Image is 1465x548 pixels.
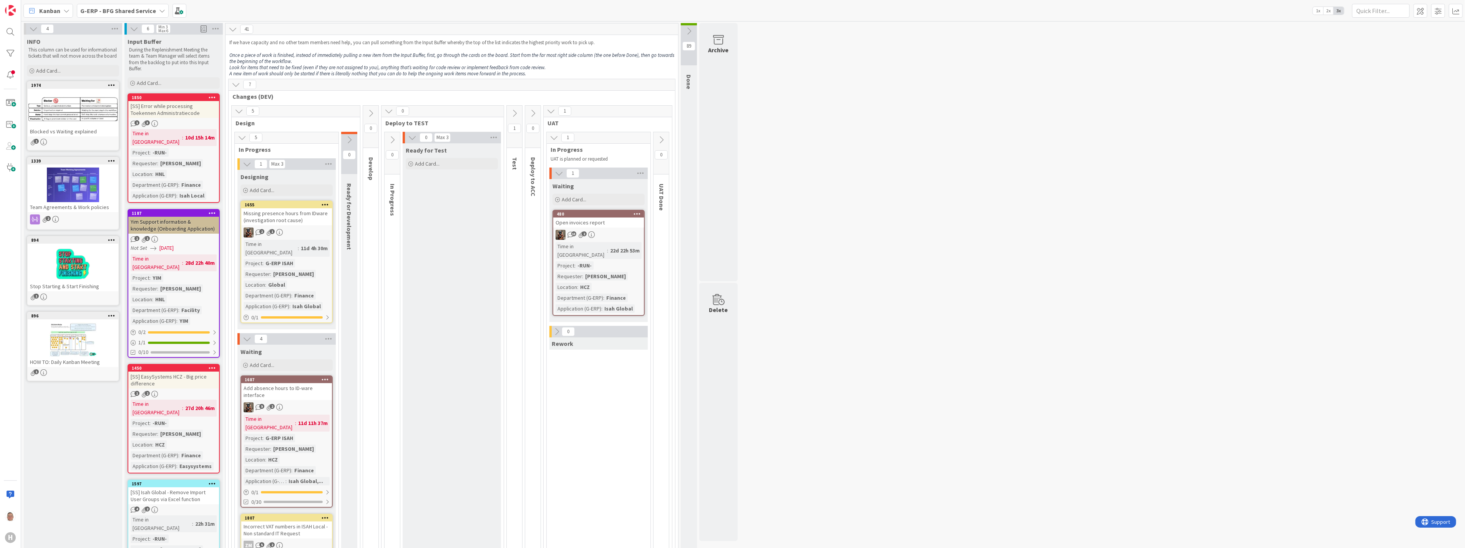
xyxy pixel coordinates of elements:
[138,328,146,336] span: 0 / 2
[145,391,150,396] span: 2
[511,157,519,170] span: Test
[244,228,254,237] img: VK
[245,515,332,521] div: 1807
[578,283,592,291] div: HCZ
[145,236,150,241] span: 1
[262,259,264,267] span: :
[265,455,266,464] span: :
[1352,4,1410,18] input: Quick Filter...
[138,348,148,356] span: 0/10
[553,218,644,228] div: Open invoices report
[571,231,576,236] span: 13
[287,477,325,485] div: Isah Global,...
[271,162,283,166] div: Max 3
[131,284,157,293] div: Requester
[270,445,271,453] span: :
[31,313,118,319] div: 896
[604,294,628,302] div: Finance
[131,462,176,470] div: Application (G-ERP)
[244,445,270,453] div: Requester
[270,404,275,409] span: 2
[128,94,219,101] div: 1850
[178,191,206,200] div: Isah Local
[250,187,274,194] span: Add Card...
[264,434,295,442] div: G-ERP ISAH
[241,515,332,538] div: 1807Incorrect VAT numbers in ISAH Local - Non standard IT Request
[128,217,219,234] div: Yim Support information & knowledge (Onboarding Application)
[254,334,267,344] span: 4
[385,119,494,127] span: Deploy to TEST
[1323,7,1334,15] span: 2x
[266,455,280,464] div: HCZ
[128,480,219,504] div: 1597[SS] Isah Global - Remove Import User Groups via Excel function
[558,106,571,116] span: 1
[244,240,298,257] div: Time in [GEOGRAPHIC_DATA]
[296,419,330,427] div: 11d 11h 37m
[151,148,169,157] div: -RUN-
[292,466,316,475] div: Finance
[176,317,178,325] span: :
[608,246,642,255] div: 22d 22h 53m
[137,80,161,86] span: Add Card...
[556,230,566,240] img: VK
[264,259,295,267] div: G-ERP ISAH
[31,158,118,164] div: 1339
[241,383,332,400] div: Add absence hours to ID-ware interface
[607,246,608,255] span: :
[583,272,628,281] div: [PERSON_NAME]
[5,532,16,543] div: H
[128,94,219,118] div: 1850[SS] Error while processing Toekennen Administratiecode
[178,451,179,460] span: :
[131,317,176,325] div: Application (G-ERP)
[28,237,118,291] div: 894Stop Starting & Start Finishing
[131,159,157,168] div: Requester
[259,404,264,409] span: 9
[367,157,375,180] span: Develop
[131,191,176,200] div: Application (G-ERP)
[241,173,269,181] span: Designing
[28,158,118,212] div: 1339Team Agreements & Work policies
[682,42,695,51] span: 89
[244,415,295,432] div: Time in [GEOGRAPHIC_DATA]
[266,281,287,289] div: Global
[149,274,151,282] span: :
[178,462,214,470] div: Easysystems
[244,302,289,311] div: Application (G-ERP)
[28,357,118,367] div: HOW TO: Daily Kanban Meeting
[241,488,332,497] div: 0/1
[5,5,16,16] img: Visit kanbanzone.com
[28,126,118,136] div: Blocked vs Waiting explained
[241,201,332,208] div: 1655
[131,295,152,304] div: Location
[291,291,292,300] span: :
[131,129,182,146] div: Time in [GEOGRAPHIC_DATA]
[159,244,174,252] span: [DATE]
[132,95,219,100] div: 1850
[553,211,644,218] div: 480
[241,313,332,322] div: 0/1
[240,25,253,34] span: 41
[157,159,158,168] span: :
[128,38,161,45] span: Input Buffer
[149,148,151,157] span: :
[292,291,316,300] div: Finance
[291,466,292,475] span: :
[244,259,262,267] div: Project
[27,38,40,45] span: INFO
[229,52,675,65] em: Once a piece of work is finished, instead of immediately pulling a new item from the Input Buffer...
[28,312,118,319] div: 896
[179,451,203,460] div: Finance
[145,120,150,125] span: 3
[128,338,219,347] div: 1/1
[28,47,118,60] p: This column can be used for informational tickets that will not move across the board
[582,272,583,281] span: :
[232,93,665,100] span: Changes (DEV)
[562,327,575,336] span: 0
[241,376,332,383] div: 1687
[128,365,219,372] div: 1450
[182,259,183,267] span: :
[553,230,644,240] div: VK
[128,101,219,118] div: [SS] Error while processing Toekennen Administratiecode
[295,419,296,427] span: :
[566,169,579,178] span: 1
